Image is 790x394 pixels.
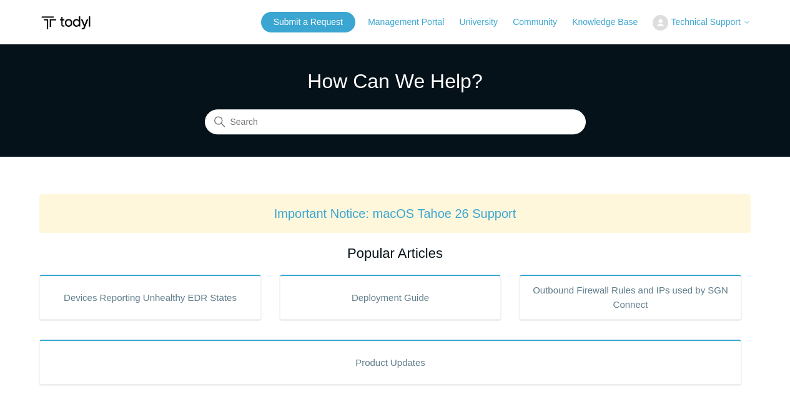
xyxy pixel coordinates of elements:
img: Todyl Support Center Help Center home page [39,11,92,34]
h2: Popular Articles [39,243,751,263]
a: Community [513,16,570,29]
span: Technical Support [671,17,741,27]
a: University [460,16,510,29]
a: Devices Reporting Unhealthy EDR States [39,275,261,320]
h1: How Can We Help? [205,66,586,96]
a: Management Portal [368,16,457,29]
a: Submit a Request [261,12,355,32]
a: Product Updates [39,340,741,385]
a: Outbound Firewall Rules and IPs used by SGN Connect [520,275,741,320]
a: Knowledge Base [572,16,650,29]
input: Search [205,110,586,135]
button: Technical Support [653,15,750,31]
a: Deployment Guide [280,275,501,320]
a: Important Notice: macOS Tahoe 26 Support [274,207,516,220]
